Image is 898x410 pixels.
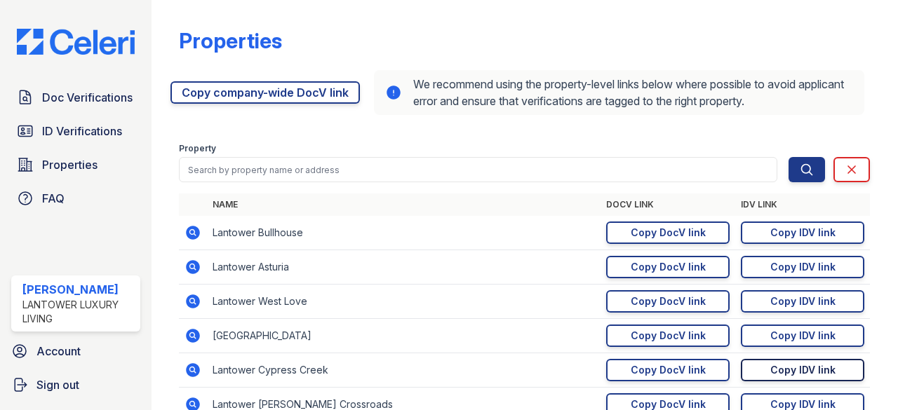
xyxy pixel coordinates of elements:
span: Account [36,343,81,360]
a: Copy IDV link [741,359,864,381]
div: Copy DocV link [631,294,706,308]
span: Properties [42,156,98,173]
a: Copy DocV link [606,290,730,313]
a: Properties [11,151,140,179]
a: Copy IDV link [741,256,864,278]
div: Copy IDV link [770,260,836,274]
div: Copy IDV link [770,294,836,308]
div: Lantower Luxury Living [22,298,135,326]
label: Property [179,143,216,154]
a: Sign out [6,371,146,399]
div: Copy DocV link [631,329,706,343]
a: Copy DocV link [606,256,730,278]
span: ID Verifications [42,123,122,139]
th: IDV Link [735,193,870,216]
a: Copy IDV link [741,290,864,313]
a: Copy company-wide DocV link [170,81,360,104]
div: [PERSON_NAME] [22,281,135,298]
a: Doc Verifications [11,83,140,111]
div: Copy IDV link [770,363,836,377]
div: Properties [179,28,282,53]
span: Sign out [36,376,79,393]
div: Copy IDV link [770,226,836,240]
div: Copy DocV link [631,363,706,377]
a: Copy DocV link [606,359,730,381]
a: Copy DocV link [606,221,730,244]
th: DocV Link [601,193,735,216]
a: ID Verifications [11,117,140,145]
span: FAQ [42,190,65,207]
a: FAQ [11,184,140,212]
div: Copy DocV link [631,260,706,274]
a: Account [6,337,146,365]
a: Copy IDV link [741,324,864,347]
td: Lantower Bullhouse [207,216,601,250]
td: [GEOGRAPHIC_DATA] [207,319,601,353]
th: Name [207,193,601,216]
img: CE_Logo_Blue-a8612792a0a2168367f1c8372b55b34899dd931a85d93a1a3d3e32e68fde9ad4.png [6,29,146,55]
span: Doc Verifications [42,89,133,106]
a: Copy DocV link [606,324,730,347]
div: We recommend using the property-level links below where possible to avoid applicant error and ens... [374,70,864,115]
a: Copy IDV link [741,221,864,244]
td: Lantower Asturia [207,250,601,285]
td: Lantower West Love [207,285,601,319]
div: Copy IDV link [770,329,836,343]
div: Copy DocV link [631,226,706,240]
input: Search by property name or address [179,157,777,182]
td: Lantower Cypress Creek [207,353,601,388]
